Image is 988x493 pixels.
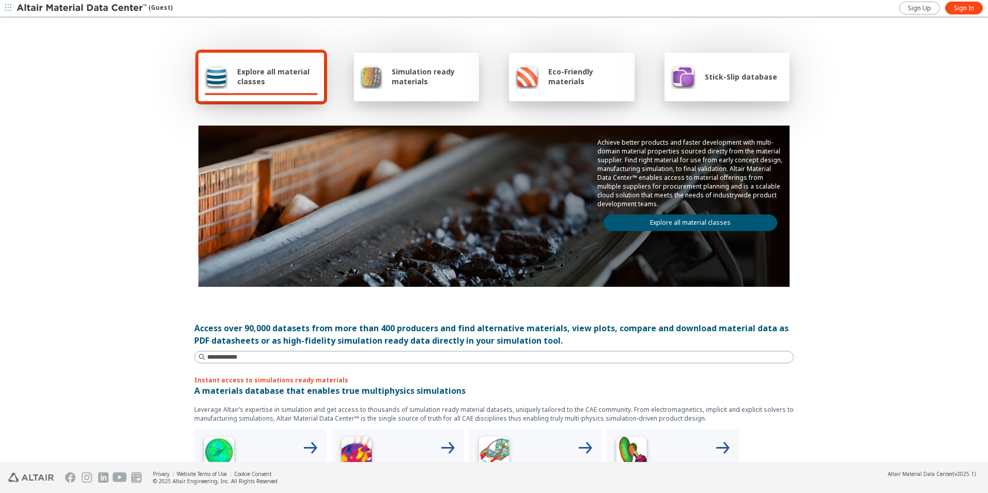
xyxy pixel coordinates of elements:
span: Sign In [954,4,974,12]
p: Instant access to simulations ready materials [194,376,794,384]
span: Altair Material Data Center [888,470,953,477]
img: Stick-Slip database [671,64,696,89]
img: Simulation ready materials [360,64,382,89]
a: Explore all material classes [604,214,777,231]
a: Sign Up [899,2,940,14]
a: Privacy [153,470,169,477]
div: Access over 90,000 datasets from more than 400 producers and find alternative materials, view plo... [194,322,794,347]
a: Website Terms of Use [177,470,227,477]
img: Altair Engineering [8,473,54,482]
a: Cookie Consent [234,470,272,477]
img: Structural Analyses Icon [473,433,515,474]
img: Crash Analyses Icon [611,433,652,474]
img: Eco-Friendly materials [515,64,539,89]
span: Sign Up [908,4,931,12]
span: Explore all material classes [237,67,318,86]
a: Sign In [945,2,983,14]
img: Altair Material Data Center [17,3,148,13]
img: High Frequency Icon [198,433,240,474]
span: Stick-Slip database [705,72,777,82]
div: (Guest) [17,3,173,13]
span: Simulation ready materials [392,67,473,86]
p: Leverage Altair’s expertise in simulation and get access to thousands of simulation ready materia... [194,405,794,423]
img: Low Frequency Icon [336,433,377,474]
p: A materials database that enables true multiphysics simulations [194,384,794,397]
img: Explore all material classes [205,64,228,89]
div: (v2025.1) [888,470,976,477]
div: © 2025 Altair Engineering, Inc. All Rights Reserved. [153,477,279,485]
p: Achieve better products and faster development with multi-domain material properties sourced dire... [597,138,783,208]
span: Eco-Friendly materials [548,67,628,86]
